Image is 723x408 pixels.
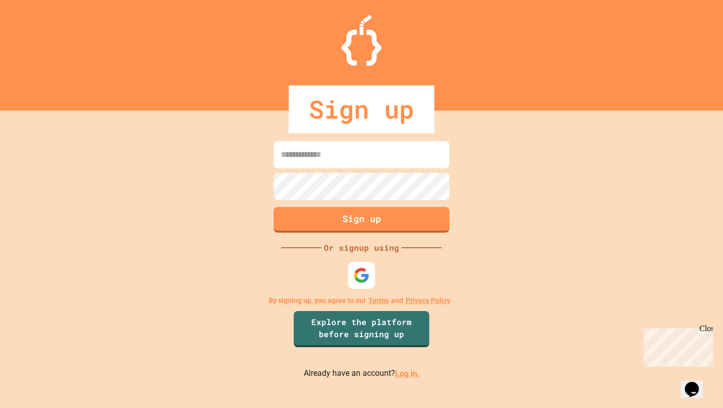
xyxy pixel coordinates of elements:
div: Or signup using [321,242,402,254]
button: Sign up [274,207,449,233]
p: By signing up, you agree to our and . [269,295,455,306]
img: Logo.svg [341,15,382,66]
img: google-icon.svg [353,267,370,283]
div: Chat with us now!Close [4,4,69,64]
a: Privacy Policy [406,295,450,306]
a: Terms [369,295,389,306]
a: Explore the platform before signing up [294,311,429,347]
a: Log in. [395,369,420,378]
iframe: chat widget [640,324,713,367]
div: Sign up [289,85,434,133]
iframe: chat widget [681,368,713,398]
p: Already have an account? [304,367,420,380]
